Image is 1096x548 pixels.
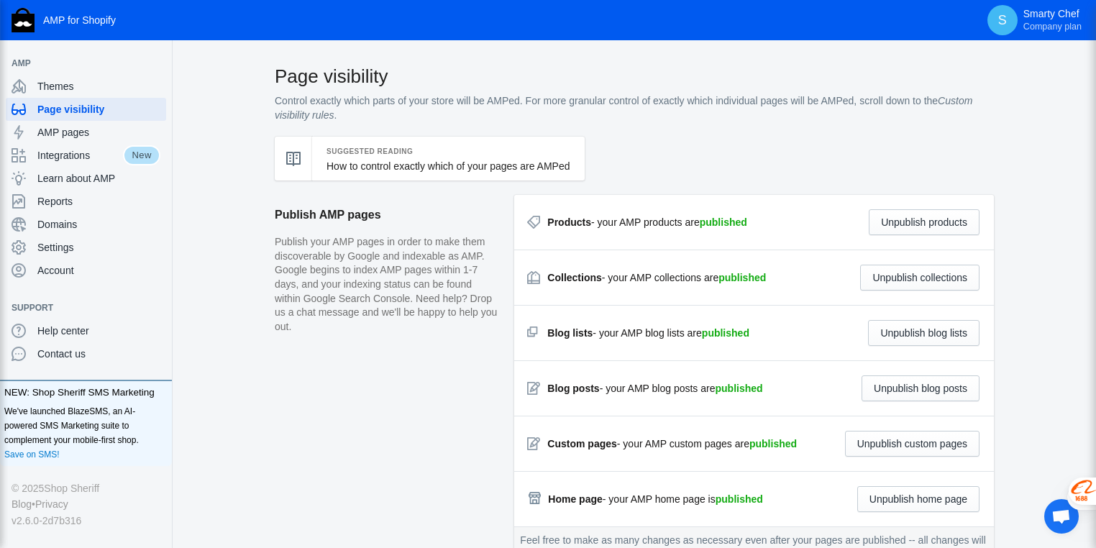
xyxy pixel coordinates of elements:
[12,496,32,512] a: Blog
[6,167,166,190] a: Learn about AMP
[547,326,749,340] div: - your AMP blog lists are
[6,75,166,98] a: Themes
[275,94,994,122] p: Control exactly which parts of your store will be AMPed. For more granular control of exactly whi...
[862,375,979,401] button: Unpublish blog posts
[995,13,1010,27] span: S
[326,144,570,159] h5: Suggested Reading
[326,160,570,172] a: How to control exactly which of your pages are AMPed
[548,493,602,505] strong: Home page
[716,383,763,394] strong: published
[275,95,972,121] i: Custom visibility rules
[6,98,166,121] a: Page visibility
[6,236,166,259] a: Settings
[275,235,500,334] p: Publish your AMP pages in order to make them discoverable by Google and indexable as AMP. Google ...
[37,347,160,361] span: Contact us
[12,480,160,496] div: © 2025
[12,496,160,512] div: •
[547,272,601,283] strong: Collections
[37,148,123,163] span: Integrations
[275,63,994,89] h2: Page visibility
[1023,21,1082,32] span: Company plan
[548,492,763,506] div: - your AMP home page is
[869,209,979,235] button: Unpublish products
[700,216,747,228] strong: published
[146,60,169,66] button: Add a sales channel
[547,381,762,396] div: - your AMP blog posts are
[547,437,797,451] div: - your AMP custom pages are
[37,171,160,186] span: Learn about AMP
[547,270,766,285] div: - your AMP collections are
[43,14,116,26] span: AMP for Shopify
[37,217,160,232] span: Domains
[12,8,35,32] img: Shop Sheriff Logo
[547,383,599,394] strong: Blog posts
[12,513,160,529] div: v2.6.0-2d7b316
[6,259,166,282] a: Account
[1036,490,1079,534] div: Ouvrir le chat
[6,190,166,213] a: Reports
[547,327,593,339] strong: Blog lists
[4,447,60,462] a: Save on SMS!
[35,496,68,512] a: Privacy
[37,263,160,278] span: Account
[12,56,146,70] span: AMP
[857,486,979,512] button: Unpublish home page
[6,342,166,365] a: Contact us
[37,240,160,255] span: Settings
[845,431,979,457] button: Unpublish custom pages
[716,493,763,505] strong: published
[547,216,591,228] strong: Products
[868,320,979,346] button: Unpublish blog lists
[6,213,166,236] a: Domains
[37,125,160,140] span: AMP pages
[12,301,146,315] span: Support
[37,194,160,209] span: Reports
[123,145,160,165] span: New
[6,144,166,167] a: IntegrationsNew
[718,272,766,283] strong: published
[547,438,616,449] strong: Custom pages
[702,327,749,339] strong: published
[146,305,169,311] button: Add a sales channel
[37,324,160,338] span: Help center
[37,79,160,93] span: Themes
[1023,8,1082,32] p: Smarty Chef
[275,195,500,235] h2: Publish AMP pages
[37,102,160,117] span: Page visibility
[749,438,797,449] strong: published
[44,480,99,496] a: Shop Sheriff
[547,215,747,229] div: - your AMP products are
[860,265,979,291] button: Unpublish collections
[6,121,166,144] a: AMP pages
